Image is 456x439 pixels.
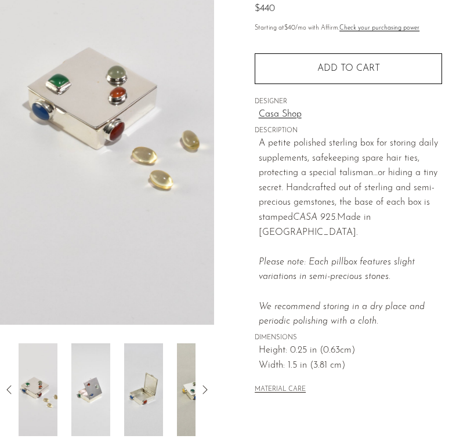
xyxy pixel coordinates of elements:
a: Check your purchasing power - Learn more about Affirm Financing (opens in modal) [339,25,419,31]
i: We recommend storing in a dry place and periodic polishing with a cloth. [259,302,425,326]
img: Sterling Gemstone Pillbox [177,343,216,436]
span: $40 [284,25,295,31]
em: CASA 925. [293,213,337,222]
a: Casa Shop [259,107,442,122]
p: A petite polished sterling box for storing daily supplements, safekeeping spare hair ties, protec... [259,136,442,329]
img: Sterling Gemstone Pillbox [124,343,163,436]
span: Width: 1.5 in (3.81 cm) [259,358,442,373]
span: DIMENSIONS [255,333,442,343]
span: $440 [255,4,275,13]
span: Height: 0.25 in (0.63cm) [259,343,442,358]
em: Please note: Each pillbox features slight variations in semi-precious stones. [259,257,425,326]
span: Add to cart [317,64,380,73]
p: Starting at /mo with Affirm. [255,23,442,34]
button: MATERIAL CARE [255,386,306,394]
img: Sterling Gemstone Pillbox [71,343,110,436]
img: Sterling Gemstone Pillbox [19,343,57,436]
button: Add to cart [255,53,442,84]
span: DESIGNER [255,97,442,107]
span: DESCRIPTION [255,126,442,136]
